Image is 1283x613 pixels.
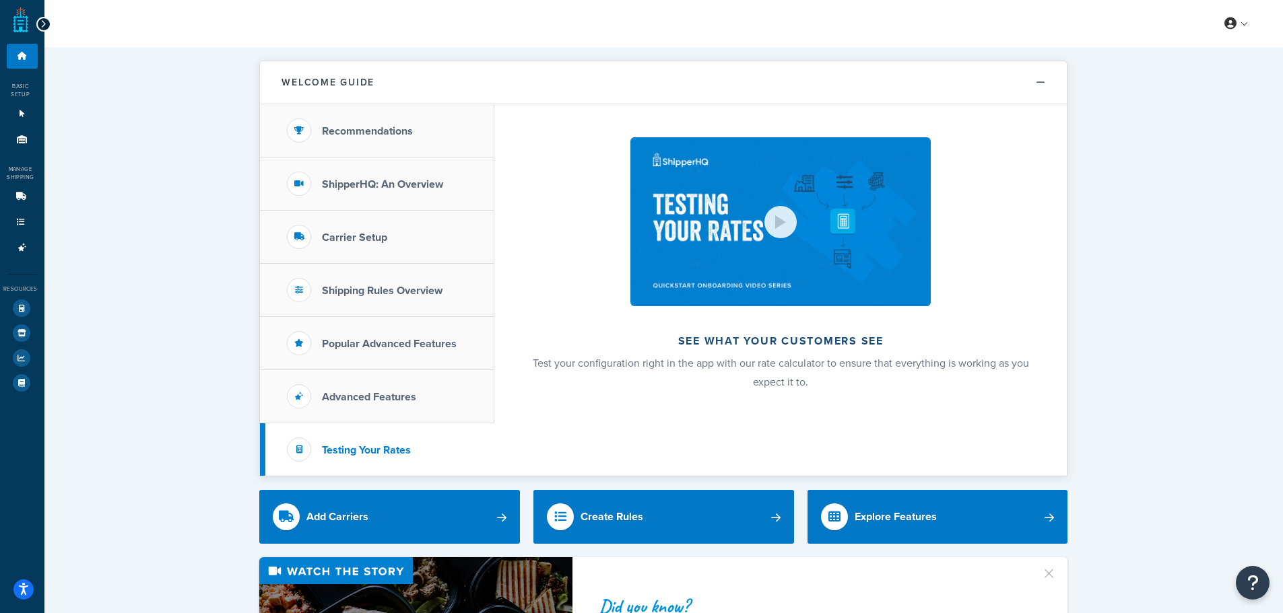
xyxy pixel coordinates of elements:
li: Marketplace [7,321,38,345]
h2: See what your customers see [530,335,1031,347]
li: Help Docs [7,371,38,395]
img: See what your customers see [630,137,931,306]
h3: Carrier Setup [322,231,387,244]
h2: Welcome Guide [282,77,374,87]
li: Dashboard [7,44,38,69]
h3: Shipping Rules Overview [322,285,442,297]
h3: Testing Your Rates [322,444,411,456]
span: Test your configuration right in the app with our rate calculator to ensure that everything is wo... [533,355,1029,390]
button: Open Resource Center [1236,566,1270,600]
li: Origins [7,127,38,152]
a: Explore Features [808,490,1068,544]
li: Analytics [7,346,38,370]
h3: Recommendations [322,125,413,137]
div: Create Rules [581,507,643,526]
div: Add Carriers [306,507,368,526]
h3: ShipperHQ: An Overview [322,178,443,190]
div: Explore Features [855,507,937,526]
li: Test Your Rates [7,296,38,320]
a: Add Carriers [259,490,520,544]
li: Shipping Rules [7,210,38,235]
a: Create Rules [533,490,794,544]
li: Advanced Features [7,236,38,260]
li: Carriers [7,184,38,209]
button: Welcome Guide [260,61,1067,104]
li: Websites [7,102,38,127]
h3: Popular Advanced Features [322,338,457,350]
h3: Advanced Features [322,391,416,403]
